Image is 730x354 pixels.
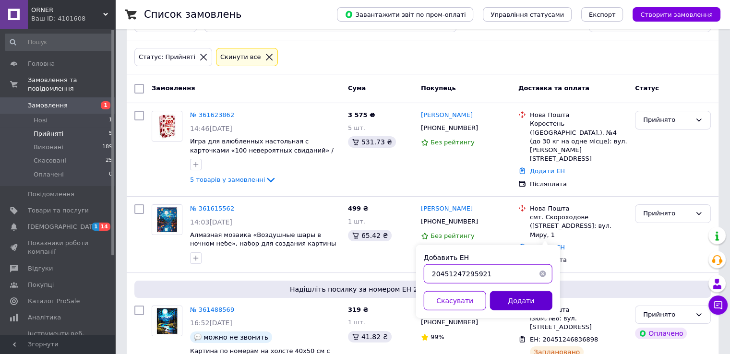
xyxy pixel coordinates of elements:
img: :speech_balloon: [194,333,202,341]
span: Доставка та оплата [518,84,589,92]
span: Показники роботи компанії [28,239,89,256]
a: Додати ЕН [530,167,565,175]
label: Добавить ЕН [424,254,469,261]
span: Створити замовлення [640,11,713,18]
div: Статус: Прийняті [137,52,197,62]
div: Післяплата [530,256,627,264]
span: 1 [92,223,99,231]
a: Фото товару [152,204,182,235]
span: Завантажити звіт по пром-оплаті [345,10,466,19]
span: 16:52[DATE] [190,319,232,327]
a: № 361623862 [190,111,234,118]
span: [DEMOGRAPHIC_DATA] [28,223,99,231]
a: Додати ЕН [530,244,565,251]
button: Додати [490,291,552,310]
button: Очистить [533,264,552,283]
span: Відгуки [28,264,53,273]
div: 531.73 ₴ [348,136,396,148]
img: Фото товару [152,205,182,235]
span: 25 [106,156,112,165]
div: Ваш ID: 4101608 [31,14,115,23]
div: Прийнято [643,115,691,125]
span: Нові [34,116,48,125]
div: Оплачено [635,328,687,339]
div: Коростень ([GEOGRAPHIC_DATA].), №4 (до 30 кг на одне місце): вул. [PERSON_NAME][STREET_ADDRESS] [530,119,627,163]
a: Створити замовлення [623,11,720,18]
span: Експорт [589,11,616,18]
span: 0 [109,170,112,179]
span: Оплачені [34,170,64,179]
span: Інструменти веб-майстра та SEO [28,330,89,347]
span: Покупець [421,84,456,92]
img: Фото товару [152,111,182,141]
span: ORNER [31,6,103,14]
a: Игра для влюбленных настольная с карточками «100 невероятных свиданий» / Настольные игры для взро... [190,138,334,163]
button: Скасувати [424,291,486,310]
span: 14:03[DATE] [190,218,232,226]
span: 5 товарів у замовленні [190,176,265,183]
span: 499 ₴ [348,205,369,212]
span: 3 575 ₴ [348,111,375,118]
span: Надішліть посилку за номером ЕН 20451246836898, щоб отримати оплату [138,284,707,294]
div: Cкинути все [218,52,263,62]
span: 5 шт. [348,124,365,131]
span: Повідомлення [28,190,74,199]
span: Без рейтингу [431,139,475,146]
div: [PHONE_NUMBER] [419,122,480,134]
input: Пошук [5,34,113,51]
div: 65.42 ₴ [348,230,392,241]
span: 14:46[DATE] [190,125,232,132]
span: Статус [635,84,659,92]
span: 14 [99,223,110,231]
a: № 361488569 [190,306,234,313]
span: Алмазная мозаика «Воздушные шары в ночном небе», набор для создания картины с подрамником [190,231,336,256]
a: Фото товару [152,111,182,142]
div: Нова Пошта [530,204,627,213]
div: Післяплата [530,180,627,189]
button: Створити замовлення [633,7,720,22]
span: 319 ₴ [348,306,369,313]
span: Головна [28,59,55,68]
span: Замовлення та повідомлення [28,76,115,93]
a: [PERSON_NAME] [421,111,473,120]
a: 5 товарів у замовленні [190,176,276,183]
span: Аналітика [28,313,61,322]
a: № 361615562 [190,205,234,212]
span: Каталог ProSale [28,297,80,306]
div: [PHONE_NUMBER] [419,316,480,329]
span: Прийняті [34,130,63,138]
div: Нова Пошта [530,306,627,314]
button: Чат з покупцем [708,295,728,315]
span: Замовлення [28,101,68,110]
span: 1 [109,116,112,125]
div: Прийнято [643,209,691,219]
span: Виконані [34,143,63,152]
span: 99% [431,333,444,341]
img: Фото товару [152,306,182,336]
button: Управління статусами [483,7,572,22]
span: 189 [102,143,112,152]
span: Без рейтингу [431,232,475,239]
span: ЕН: 20451246836898 [530,336,598,343]
button: Експорт [581,7,623,22]
span: 1 [101,101,110,109]
a: [PERSON_NAME] [421,204,473,213]
div: Прийнято [643,310,691,320]
div: Нова Пошта [530,111,627,119]
span: Товари та послуги [28,206,89,215]
span: Управління статусами [491,11,564,18]
div: Ізюм, №6: вул. [STREET_ADDRESS] [530,314,627,331]
span: Покупці [28,281,54,289]
span: Замовлення [152,84,195,92]
div: смт. Скороходове ([STREET_ADDRESS]: вул. Миру, 1 [530,213,627,239]
span: можно не звонить [203,333,268,341]
span: Скасовані [34,156,66,165]
h1: Список замовлень [144,9,241,20]
div: [PHONE_NUMBER] [419,215,480,228]
span: 1 шт. [348,319,365,326]
div: 41.82 ₴ [348,331,392,342]
span: 1 шт. [348,218,365,225]
span: Cума [348,84,366,92]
